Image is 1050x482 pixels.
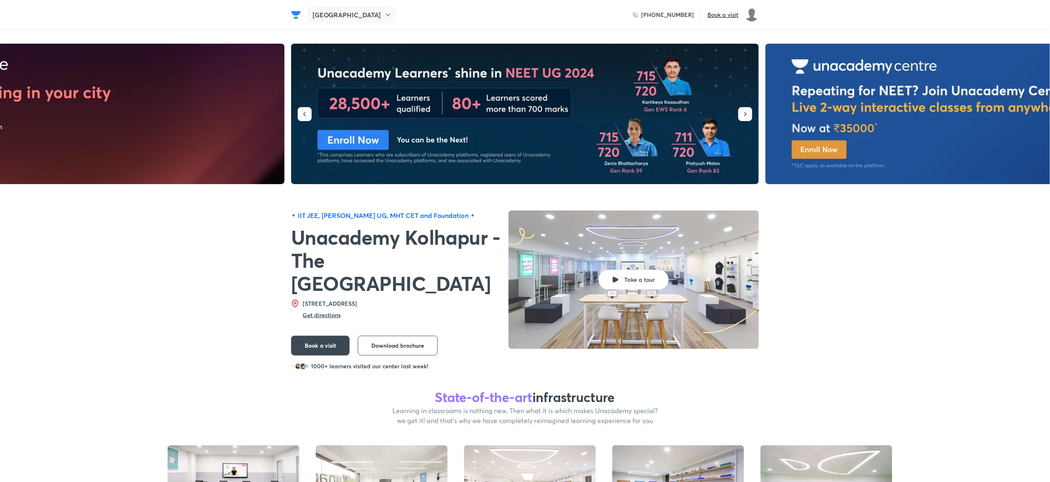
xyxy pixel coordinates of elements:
[625,276,655,284] span: Take a tour
[641,11,694,19] h6: [PHONE_NUMBER]
[532,388,615,406] span: infrastructure
[313,10,381,20] h5: [GEOGRAPHIC_DATA]
[633,11,694,19] a: [PHONE_NUMBER]
[303,299,360,308] h6: [STREET_ADDRESS]
[391,406,659,426] p: Learning in classrooms is nothing new, Then what it is which makes Unacademy special? we get it! ...
[599,270,669,290] button: Take a tour
[291,44,759,185] a: IMAGE IMAge
[291,10,304,20] a: Company Logo
[509,211,759,349] img: thumbnail
[291,213,296,218] img: blue-star
[371,342,424,350] span: Download brochure
[291,225,502,295] h1: Unacademy Kolhapur - The [GEOGRAPHIC_DATA]
[291,10,301,20] img: Company Logo
[305,342,336,350] span: Book a visit
[303,311,341,319] h6: Get directions
[291,336,350,356] button: Book a visit
[745,8,759,22] img: Manasa M
[298,211,469,220] h5: IIT JEE, [PERSON_NAME] UG, MHT CET and Foundation
[303,312,341,318] a: Get directions
[470,213,475,218] img: blue-star
[311,362,428,370] p: 1000+ learners visited our center last week!
[291,44,759,184] img: IMAGE IMAge
[291,299,299,308] img: location-mark
[358,336,438,356] button: Download brochure
[707,11,738,19] h6: Book a visit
